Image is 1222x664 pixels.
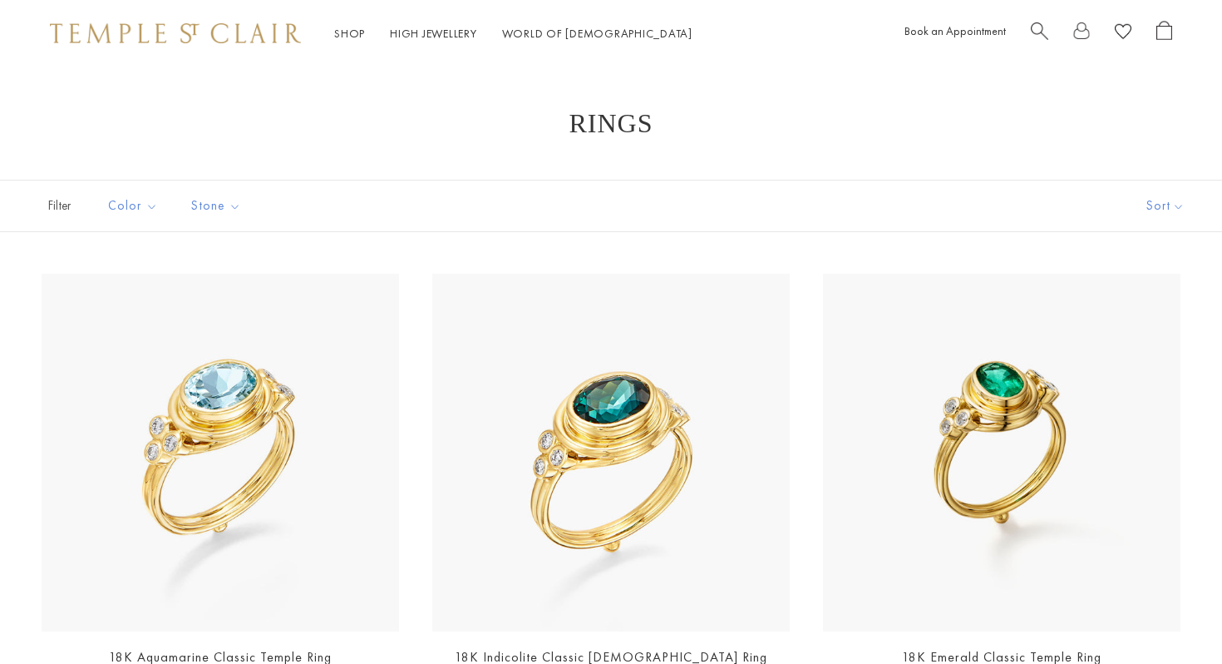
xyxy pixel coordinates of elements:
img: Temple St. Clair [50,23,301,43]
h1: Rings [67,108,1155,138]
a: ShopShop [334,26,365,41]
a: View Wishlist [1115,21,1131,47]
nav: Main navigation [334,23,692,44]
button: Stone [179,187,254,225]
a: High JewelleryHigh Jewellery [390,26,477,41]
a: Search [1031,21,1048,47]
button: Color [96,187,170,225]
button: Show sort by [1109,181,1222,231]
a: World of [DEMOGRAPHIC_DATA]World of [DEMOGRAPHIC_DATA] [502,26,692,41]
span: Color [100,196,170,216]
iframe: Gorgias live chat messenger [1139,586,1205,647]
img: 18K Indicolite Classic Temple Ring [432,274,790,632]
span: Stone [183,196,254,216]
img: 18K Emerald Classic Temple Ring [823,274,1180,632]
a: Open Shopping Bag [1156,21,1172,47]
img: 18K Aquamarine Classic Temple Ring [42,274,399,632]
a: Book an Appointment [904,23,1006,38]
